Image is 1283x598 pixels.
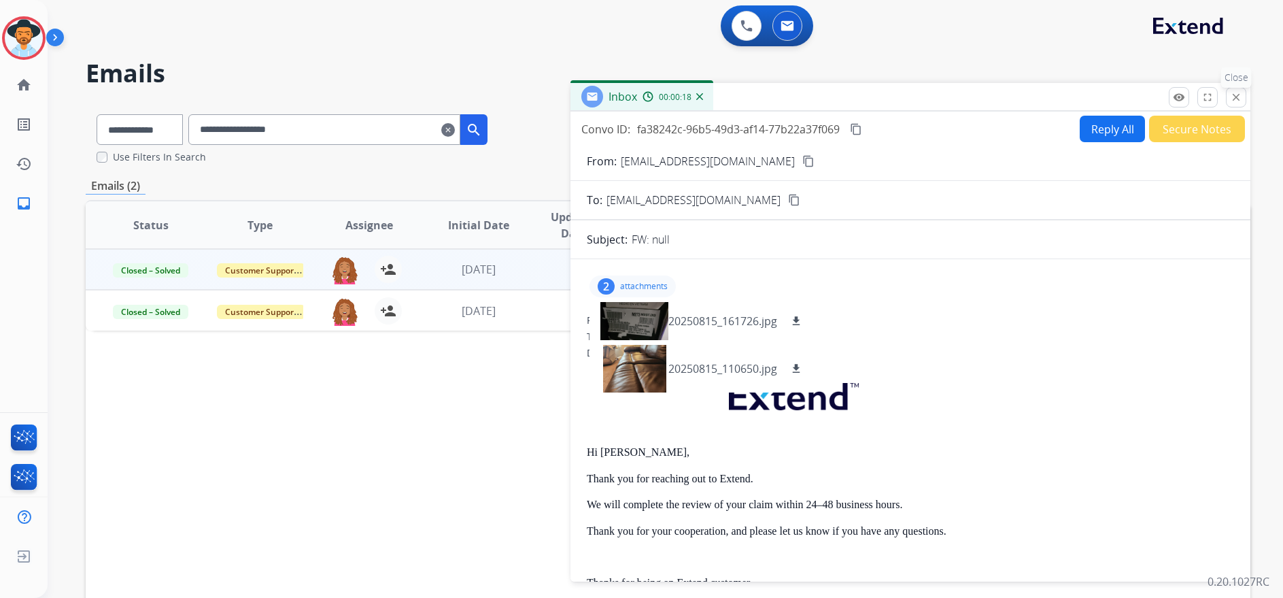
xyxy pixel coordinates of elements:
p: Thanks for being an Extend customer. [587,577,1234,589]
mat-icon: content_copy [802,155,815,167]
p: Convo ID: [581,121,630,137]
button: Close [1226,87,1246,107]
span: [DATE] [462,262,496,277]
mat-icon: remove_red_eye [1173,91,1185,103]
p: We will complete the review of your claim within 24–48 business hours. [587,499,1234,511]
div: Date: [587,346,1234,360]
span: Assignee [345,217,393,233]
img: extend.png [712,367,872,420]
mat-icon: clear [441,122,455,138]
h2: Emails [86,60,1250,87]
p: 20250815_110650.jpg [668,361,777,377]
mat-icon: fullscreen [1201,91,1214,103]
span: Initial Date [448,217,509,233]
mat-icon: person_add [380,303,396,319]
div: 2 [598,278,615,295]
p: Subject: [587,231,628,248]
div: To: [587,330,1234,344]
p: [EMAIL_ADDRESS][DOMAIN_NAME] [621,153,795,169]
mat-icon: download [790,363,802,375]
img: agent-avatar [331,297,358,326]
mat-icon: person_add [380,261,396,278]
span: Status [133,217,169,233]
mat-icon: history [16,156,32,172]
p: To: [587,192,602,208]
mat-icon: content_copy [788,194,800,206]
mat-icon: home [16,77,32,93]
span: [EMAIL_ADDRESS][DOMAIN_NAME] [606,192,781,208]
label: Use Filters In Search [113,150,206,164]
p: attachments [620,281,668,292]
span: Inbox [609,89,637,104]
mat-icon: inbox [16,195,32,212]
mat-icon: close [1230,91,1242,103]
mat-icon: search [466,122,482,138]
p: From: [587,153,617,169]
p: Thank you for your cooperation, and please let us know if you have any questions. [587,525,1234,537]
p: Hi [PERSON_NAME], [587,446,1234,459]
span: Customer Support [217,305,305,319]
span: Closed – Solved [113,305,188,319]
mat-icon: list_alt [16,116,32,133]
button: Secure Notes [1149,116,1245,142]
button: Reply All [1080,116,1145,142]
div: From: [587,314,1234,327]
span: 00:00:18 [659,92,691,103]
span: Customer Support [217,263,305,278]
img: agent-avatar [331,256,358,284]
span: Updated Date [544,209,604,242]
p: Close [1221,67,1252,88]
span: fa38242c-96b5-49d3-af14-77b22a37f069 [637,122,840,137]
span: [DATE] [462,303,496,318]
span: Closed – Solved [113,263,188,278]
p: Thank you for reaching out to Extend. [587,473,1234,485]
img: avatar [5,19,43,57]
p: FW: null [632,231,670,248]
p: 20250815_161726.jpg [668,313,777,329]
p: 0.20.1027RC [1208,574,1269,590]
mat-icon: download [790,315,802,327]
mat-icon: content_copy [850,123,862,135]
p: Emails (2) [86,178,146,195]
span: Type [247,217,273,233]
